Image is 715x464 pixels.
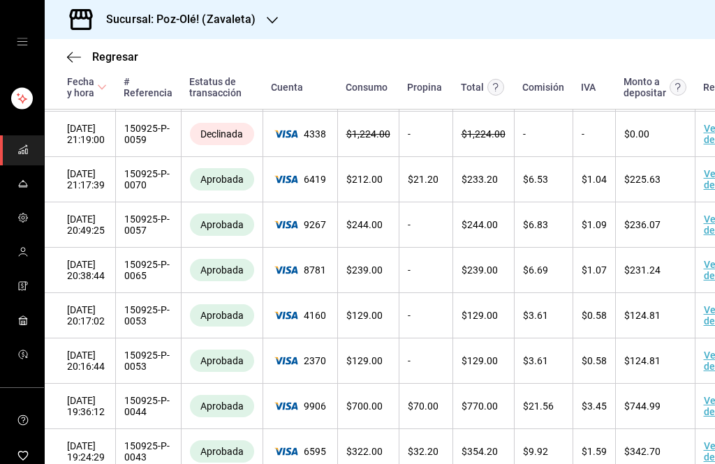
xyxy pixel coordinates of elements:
span: $ 236.07 [624,219,661,230]
span: $ 124.81 [624,310,661,321]
span: 9906 [272,401,329,412]
span: Declinada [195,128,249,140]
td: 150925-P-0053 [115,293,181,338]
td: - [514,112,573,157]
div: Total [461,82,484,93]
span: $ 3.61 [523,310,548,321]
span: $ 212.00 [346,174,383,185]
span: $ 354.20 [462,446,498,457]
td: [DATE] 20:49:25 [45,202,115,248]
div: Transacciones cobradas de manera exitosa. [190,350,254,372]
td: [DATE] 20:38:44 [45,248,115,293]
div: Consumo [346,82,388,93]
span: $ 129.00 [346,310,383,321]
span: $ 770.00 [462,401,498,412]
td: [DATE] 19:36:12 [45,384,115,429]
div: IVA [581,82,596,93]
span: $ 1.07 [582,264,607,276]
h3: Sucursal: Poz-Olé! (Zavaleta) [95,11,256,28]
span: $ 0.58 [582,310,607,321]
span: $ 3.45 [582,401,607,412]
span: Aprobada [195,219,249,230]
div: Propina [407,82,442,93]
svg: Este monto equivale al total pagado por el comensal antes de aplicar Comisión e IVA. [487,79,504,96]
span: Aprobada [195,264,249,276]
span: Regresar [92,50,138,63]
span: 8781 [272,264,329,276]
td: - [573,112,615,157]
span: $ 239.00 [462,264,498,276]
div: Transacciones declinadas por el banco emisor. No se hace ningún cargo al tarjetahabiente ni al co... [190,123,254,145]
div: Estatus de transacción [189,76,254,98]
span: $ 225.63 [624,174,661,185]
span: $ 6.83 [523,219,548,230]
td: - [399,293,452,338]
span: $ 6.53 [523,174,548,185]
span: $ 244.00 [462,219,498,230]
div: Transacciones cobradas de manera exitosa. [190,395,254,417]
td: 150925-P-0070 [115,157,181,202]
td: - [399,338,452,384]
td: 150925-P-0044 [115,384,181,429]
span: 9267 [272,219,329,230]
span: Fecha y hora [67,76,107,98]
td: [DATE] 20:16:44 [45,338,115,384]
div: Monto a depositar [624,76,666,98]
span: $ 1.04 [582,174,607,185]
td: $0.00 [615,112,695,157]
span: $ 744.99 [624,401,661,412]
span: $ 231.24 [624,264,661,276]
td: [DATE] 20:17:02 [45,293,115,338]
td: 150925-P-0059 [115,112,181,157]
button: Regresar [67,50,138,63]
div: Transacciones cobradas de manera exitosa. [190,304,254,327]
td: 150925-P-0057 [115,202,181,248]
span: $ 1.09 [582,219,607,230]
span: $ 70.00 [408,401,438,412]
span: $ 21.56 [523,401,554,412]
span: Aprobada [195,174,249,185]
span: 6419 [272,174,329,185]
span: $ 239.00 [346,264,383,276]
span: $ 124.81 [624,355,661,366]
span: 4338 [272,128,329,140]
span: Aprobada [195,401,249,412]
td: - [399,112,452,157]
td: - [399,202,452,248]
span: $ 322.00 [346,446,383,457]
span: $ 0.58 [582,355,607,366]
span: 2370 [272,355,329,366]
span: $ 233.20 [462,174,498,185]
td: - [399,248,452,293]
div: Cuenta [271,82,303,93]
td: 150925-P-0065 [115,248,181,293]
span: $ 6.69 [523,264,548,276]
span: $ 1.59 [582,446,607,457]
span: 6595 [272,446,329,457]
div: Transacciones cobradas de manera exitosa. [190,259,254,281]
span: $ 244.00 [346,219,383,230]
div: Transacciones cobradas de manera exitosa. [190,214,254,236]
span: Aprobada [195,355,249,366]
svg: Este es el monto resultante del total pagado menos comisión e IVA. Esta será la parte que se depo... [670,79,686,96]
span: $ 129.00 [346,355,383,366]
span: $ 342.70 [624,446,661,457]
div: Fecha y hora [67,76,94,98]
button: open drawer [17,36,28,47]
span: $ 1,224.00 [346,128,390,140]
span: $ 3.61 [523,355,548,366]
span: $ 9.92 [523,446,548,457]
span: Aprobada [195,310,249,321]
span: $ 129.00 [462,310,498,321]
span: $ 1,224.00 [462,128,506,140]
div: Transacciones cobradas de manera exitosa. [190,168,254,190]
div: Transacciones cobradas de manera exitosa. [190,440,254,463]
span: Aprobada [195,446,249,457]
span: 4160 [272,310,329,321]
span: $ 32.20 [408,446,438,457]
td: 150925-P-0053 [115,338,181,384]
span: $ 21.20 [408,174,438,185]
span: $ 700.00 [346,401,383,412]
div: Comisión [522,82,564,93]
span: $ 129.00 [462,355,498,366]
